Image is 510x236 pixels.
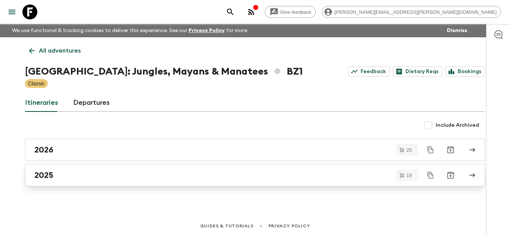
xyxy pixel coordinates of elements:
span: Give feedback [276,9,315,15]
h2: 2026 [34,145,53,155]
a: Dietary Reqs [393,66,442,77]
span: 25 [402,148,416,152]
button: Dismiss [445,25,469,36]
a: Departures [73,94,110,112]
button: search adventures [223,4,238,19]
a: 2025 [25,164,485,186]
button: Duplicate [424,169,437,182]
a: Feedback [348,66,390,77]
a: Privacy Policy [268,222,310,230]
p: We use functional & tracking cookies to deliver this experience. See our for more. [9,24,251,37]
button: Duplicate [424,143,437,157]
button: Archive [443,168,458,183]
a: Bookings [445,66,485,77]
p: All adventures [39,46,81,55]
span: Include Archived [436,122,479,129]
button: Archive [443,142,458,157]
p: Classic [28,80,45,87]
a: Itineraries [25,94,58,112]
a: All adventures [25,43,85,58]
a: Privacy Policy [189,28,225,33]
button: menu [4,4,19,19]
span: [PERSON_NAME][EMAIL_ADDRESS][PERSON_NAME][DOMAIN_NAME] [330,9,501,15]
span: 19 [402,173,416,178]
h1: [GEOGRAPHIC_DATA]: Jungles, Mayans & Manatees BZ1 [25,64,303,79]
div: [PERSON_NAME][EMAIL_ADDRESS][PERSON_NAME][DOMAIN_NAME] [322,6,501,18]
a: Give feedback [265,6,316,18]
a: Guides & Tutorials [200,222,254,230]
h2: 2025 [34,170,53,180]
a: 2026 [25,139,485,161]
